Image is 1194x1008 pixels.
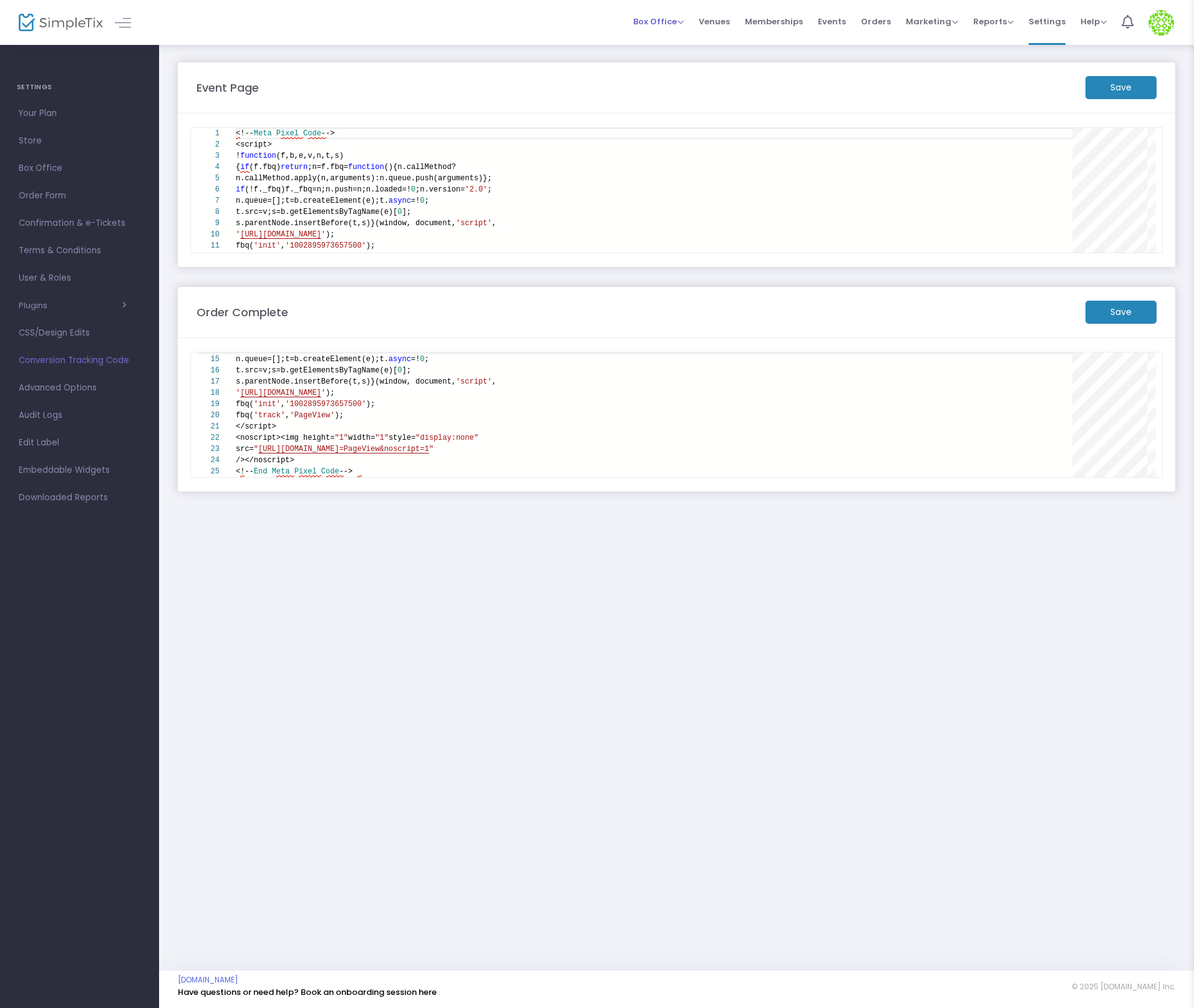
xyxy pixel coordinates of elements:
span: , [281,241,285,250]
div: 5 [197,173,220,184]
div: 21 [197,421,220,432]
span: --> [321,129,335,138]
span: ;n.version= [415,185,465,194]
span: s.parentNode.insertBefore(t,s)}(window, document, [236,377,456,386]
span: Events [818,6,846,37]
span: Advanced Options [19,380,140,396]
span: , [492,219,496,228]
span: if [236,185,245,194]
span: src= [236,445,254,453]
div: 11 [197,240,220,251]
span: <script> [236,140,272,149]
span: <!-- [236,129,254,138]
span: , [285,411,289,420]
div: 19 [197,399,220,410]
span: fbq( [236,241,254,250]
span: [URL][DOMAIN_NAME] [240,389,321,397]
div: 16 [197,365,220,376]
span: </script> [236,422,276,431]
span: Confirmation & e-Tickets [19,215,140,231]
span: Box Office [633,16,684,27]
span: function [348,163,384,172]
span: © 2025 [DOMAIN_NAME] Inc. [1072,982,1175,992]
span: 'track' [254,411,285,420]
span: Your Plan [19,105,140,122]
span: CSS/Design Edits [19,325,140,341]
span: (f,b,e,v,n,t,s) [276,152,344,160]
span: " [254,445,258,453]
span: ); [326,230,334,239]
span: ' [321,389,326,397]
div: 25 [197,466,220,477]
span: ! [236,152,240,160]
span: <!-- [236,467,254,476]
span: Edit Label [19,435,140,451]
span: '1002895973657500' [285,241,366,250]
span: async [389,196,411,205]
span: Code [303,129,321,138]
span: Terms & Conditions [19,243,140,259]
span: "display:none" [415,434,478,442]
span: "1" [334,434,348,442]
span: (){n.callMethod? [384,163,456,172]
span: [URL][DOMAIN_NAME] [240,230,321,239]
span: ents)}; [460,174,492,183]
span: Code [321,467,339,476]
span: Pixel [276,129,299,138]
span: Memberships [745,6,803,37]
span: { [236,163,240,172]
div: 23 [197,443,220,455]
div: 20 [197,410,220,421]
span: 'PageView' [289,411,334,420]
span: style= [389,434,415,442]
div: 7 [197,195,220,206]
span: Downloaded Reports [19,490,140,506]
span: async [389,355,411,364]
span: 0 [420,355,424,364]
span: Orders [861,6,891,37]
span: if [240,163,249,172]
div: 18 [197,387,220,399]
span: n.queue=[];t=b.createElement(e);t. [236,196,389,205]
span: Help [1080,16,1107,27]
span: 0 [397,208,402,216]
span: " [429,445,434,453]
span: function [240,152,276,160]
span: [URL][DOMAIN_NAME] [258,445,339,453]
span: ); [366,400,375,409]
span: =! [411,196,420,205]
span: return [281,163,308,172]
span: fbq( [236,411,254,420]
span: ]; [402,366,410,375]
div: 8 [197,206,220,218]
span: Conversion Tracking Code [19,352,140,369]
span: n.queue=[];t=b.createElement(e);t. [236,355,389,364]
span: '2.0' [465,185,487,194]
div: 10 [197,229,220,240]
span: =! [411,355,420,364]
h4: SETTINGS [17,75,142,100]
div: 1 [197,128,220,139]
span: ; [487,185,492,194]
span: End [254,467,268,476]
span: ;n=f.fbq= [308,163,348,172]
textarea: Editor content;Press Alt+F1 for Accessibility Options. [236,128,236,139]
div: 22 [197,432,220,443]
span: 'init' [254,241,281,250]
span: fbq( [236,400,254,409]
div: 15 [197,354,220,365]
span: n.callMethod.apply(n,arguments):n.queue.push(argum [236,174,460,183]
span: 0 [397,366,402,375]
span: width= [348,434,375,442]
span: "1" [375,434,389,442]
span: <noscript><img height= [236,434,334,442]
span: 0 [411,185,415,194]
span: '1002895973657500' [285,400,366,409]
span: Meta [272,467,290,476]
span: --> [339,467,353,476]
span: /></noscript> [236,456,294,465]
span: 'script' [456,219,492,228]
span: ); [326,389,334,397]
div: 2 [197,139,220,150]
div: 24 [197,455,220,466]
